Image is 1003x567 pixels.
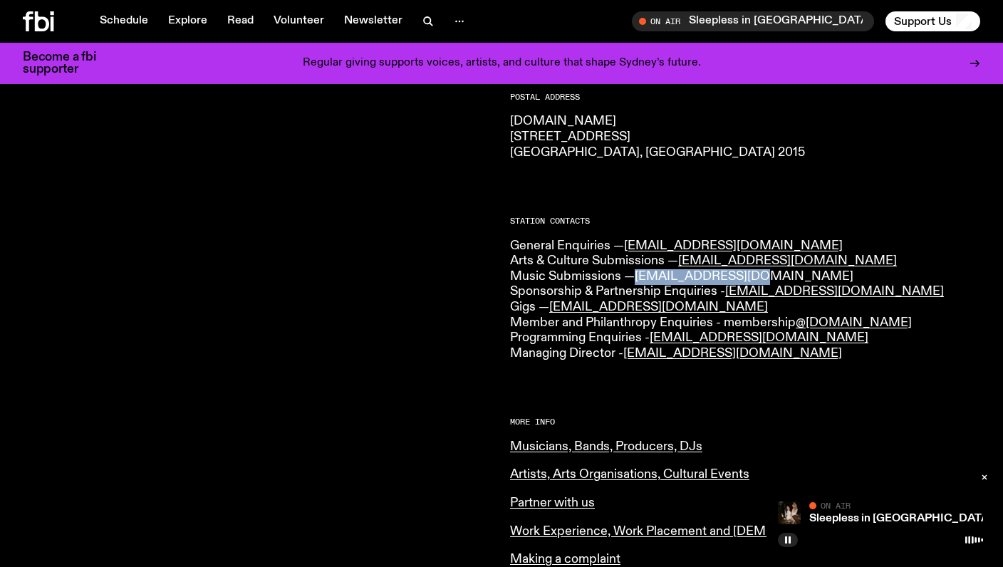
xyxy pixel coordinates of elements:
a: Musicians, Bands, Producers, DJs [510,440,702,453]
a: Read [219,11,262,31]
button: Support Us [885,11,980,31]
p: Regular giving supports voices, artists, and culture that shape Sydney’s future. [303,57,701,70]
a: [EMAIL_ADDRESS][DOMAIN_NAME] [678,254,897,267]
span: On Air [821,501,851,510]
a: Schedule [91,11,157,31]
a: Newsletter [336,11,411,31]
h2: Station Contacts [510,217,980,225]
p: General Enquiries — Arts & Culture Submissions — Music Submissions — Sponsorship & Partnership En... [510,239,980,362]
a: Artists, Arts Organisations, Cultural Events [510,468,749,481]
a: Making a complaint [510,553,620,566]
a: [EMAIL_ADDRESS][DOMAIN_NAME] [650,331,868,344]
p: [DOMAIN_NAME] [STREET_ADDRESS] [GEOGRAPHIC_DATA], [GEOGRAPHIC_DATA] 2015 [510,114,980,160]
a: Sleepless in [GEOGRAPHIC_DATA] [809,513,992,524]
h2: More Info [510,418,980,426]
a: [EMAIL_ADDRESS][DOMAIN_NAME] [725,285,944,298]
h2: Postal Address [510,93,980,101]
a: @[DOMAIN_NAME] [796,316,912,329]
a: Work Experience, Work Placement and [DEMOGRAPHIC_DATA] [510,525,875,538]
a: [EMAIL_ADDRESS][DOMAIN_NAME] [635,270,853,283]
a: [EMAIL_ADDRESS][DOMAIN_NAME] [624,239,843,252]
a: [EMAIL_ADDRESS][DOMAIN_NAME] [549,301,768,313]
a: Explore [160,11,216,31]
span: Support Us [894,15,952,28]
a: Volunteer [265,11,333,31]
h3: Become a fbi supporter [23,51,114,76]
a: Partner with us [510,496,595,509]
a: [EMAIL_ADDRESS][DOMAIN_NAME] [623,347,842,360]
button: On AirSleepless in [GEOGRAPHIC_DATA] [632,11,874,31]
img: Marcus Whale is on the left, bent to his knees and arching back with a gleeful look his face He i... [778,501,801,524]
